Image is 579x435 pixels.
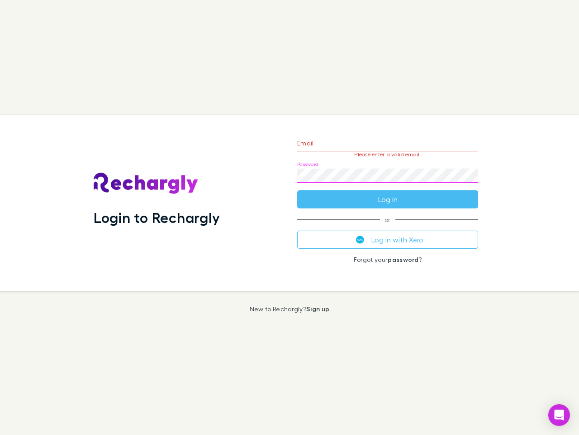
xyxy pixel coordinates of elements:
[297,231,478,249] button: Log in with Xero
[297,256,478,263] p: Forgot your ?
[297,219,478,220] span: or
[297,190,478,208] button: Log in
[356,236,364,244] img: Xero's logo
[306,305,329,313] a: Sign up
[250,305,330,313] p: New to Rechargly?
[297,151,478,158] p: Please enter a valid email.
[548,404,570,426] div: Open Intercom Messenger
[297,161,318,168] label: Password
[94,209,220,226] h1: Login to Rechargly
[388,256,418,263] a: password
[94,173,199,194] img: Rechargly's Logo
